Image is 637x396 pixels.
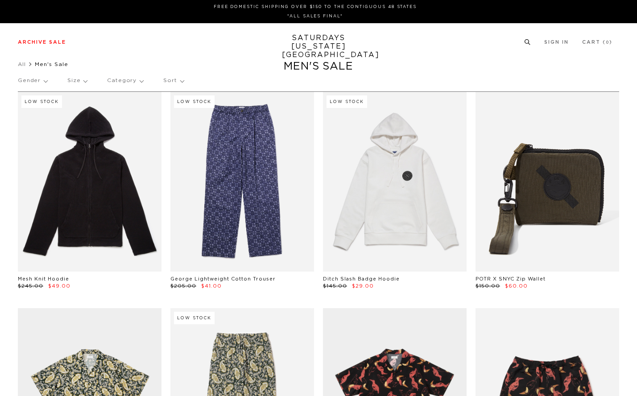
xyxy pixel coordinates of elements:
span: $245.00 [18,284,43,289]
a: George Lightweight Cotton Trouser [170,276,276,281]
p: Category [107,70,143,91]
p: *ALL SALES FINAL* [21,13,609,20]
p: FREE DOMESTIC SHIPPING OVER $150 TO THE CONTIGUOUS 48 STATES [21,4,609,10]
p: Sort [163,70,183,91]
a: Archive Sale [18,40,66,45]
a: All [18,62,26,67]
div: Low Stock [174,95,215,108]
span: $205.00 [170,284,196,289]
span: $41.00 [201,284,222,289]
a: Ditch Slash Badge Hoodie [323,276,400,281]
div: Low Stock [174,312,215,324]
span: $60.00 [505,284,528,289]
p: Gender [18,70,47,91]
a: Cart (0) [582,40,612,45]
div: Low Stock [21,95,62,108]
span: $49.00 [48,284,70,289]
div: Low Stock [327,95,367,108]
a: Sign In [544,40,569,45]
span: $145.00 [323,284,347,289]
span: $150.00 [476,284,500,289]
a: POTR X SNYC Zip Wallet [476,276,546,281]
small: 0 [606,41,609,45]
a: SATURDAYS[US_STATE][GEOGRAPHIC_DATA] [282,34,356,59]
span: Men's Sale [35,62,68,67]
span: $29.00 [352,284,374,289]
a: Mesh Knit Hoodie [18,276,69,281]
p: Size [67,70,87,91]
